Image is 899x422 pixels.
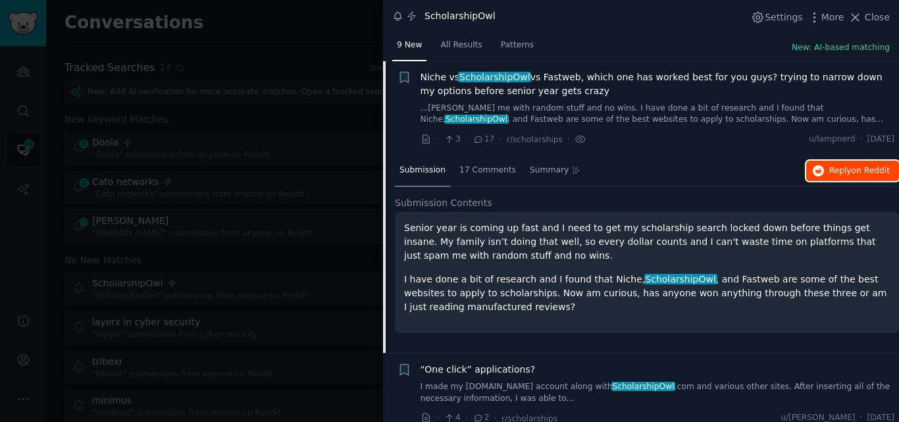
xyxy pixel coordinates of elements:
span: ScholarshipOwl [444,115,509,124]
span: ScholarshipOwl [644,274,717,284]
span: 3 [444,134,460,145]
span: u/lampnerd [809,134,855,145]
span: · [499,132,501,146]
span: · [436,132,439,146]
span: · [567,132,570,146]
button: Settings [751,11,802,24]
span: 17 [473,134,494,145]
span: on Reddit [852,166,890,175]
button: New: AI-based matching [792,42,890,54]
a: Patterns [496,35,538,62]
span: · [860,134,863,145]
span: More [821,11,844,24]
span: Summary [530,165,569,176]
span: ScholarshipOwl [611,382,676,391]
span: r/scholarships [507,135,563,144]
span: · [465,132,468,146]
div: ScholarshipOwl [424,9,496,23]
span: Close [865,11,890,24]
a: “One click” applications? [421,363,536,377]
span: Reply [829,165,890,177]
a: All Results [436,35,486,62]
span: ScholarshipOwl [458,72,531,82]
p: I have done a bit of research and I found that Niche, , and Fastweb are some of the best websites... [404,273,890,314]
span: All Results [440,40,482,51]
span: Submission Contents [395,196,492,210]
button: More [808,11,844,24]
span: [DATE] [867,134,894,145]
a: Niche vsScholarshipOwlvs Fastweb, which one has worked best for you guys? trying to narrow down m... [421,70,895,98]
a: 9 New [392,35,426,62]
span: 17 Comments [459,165,516,176]
span: Niche vs vs Fastweb, which one has worked best for you guys? trying to narrow down my options bef... [421,70,895,98]
span: Patterns [501,40,534,51]
p: Senior year is coming up fast and I need to get my scholarship search locked down before things g... [404,221,890,263]
button: Close [848,11,890,24]
a: I made my [DOMAIN_NAME] account along withScholarshipOwl.com and various other sites. After inser... [421,381,895,404]
button: Replyon Reddit [806,161,899,182]
span: 9 New [397,40,422,51]
a: ...[PERSON_NAME] me with random stuff and no wins. I have done a bit of research and I found that... [421,103,895,126]
span: Submission [399,165,446,176]
span: Settings [765,11,802,24]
